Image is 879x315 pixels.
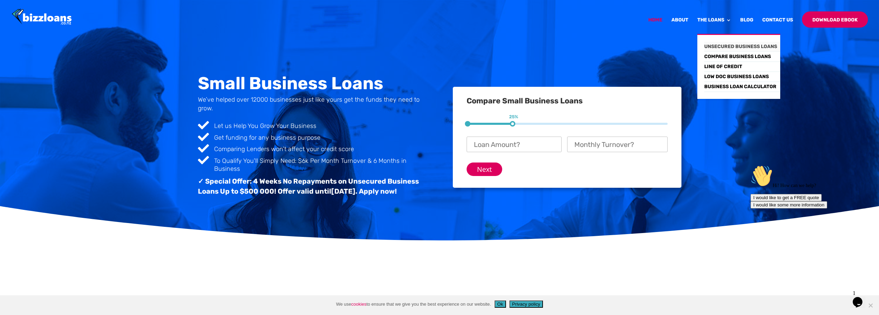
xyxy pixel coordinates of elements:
[198,143,209,154] span: 
[3,3,25,25] img: :wave:
[467,137,562,152] input: Loan Amount?
[495,300,506,308] button: Ok
[198,131,209,142] span: 
[198,176,427,200] h3: ✓ Special Offer: 4 Weeks No Repayments on Unsecured Business Loans Up to $500 000! Offer valid un...
[198,75,427,95] h1: Small Business Loans
[704,52,780,62] a: Compare Business Loans
[214,145,354,153] span: Comparing Lenders won’t affect your credit score
[214,157,407,173] span: To Qualify You'll Simply Need: $6k Per Month Turnover & 6 Months in Business
[648,18,662,34] a: Home
[704,62,780,72] a: Line of Credit
[214,134,321,141] span: Get funding for any business purpose
[762,18,793,34] a: Contact Us
[567,137,668,152] input: Monthly Turnover?
[704,42,780,52] a: Unsecured Business Loans
[748,162,872,284] iframe: chat widget
[3,32,74,39] button: I would like to get a FREE quote
[704,72,780,82] a: Low Doc Business Loans
[12,9,72,26] img: Bizzloans New Zealand
[3,39,79,46] button: I would like some more information
[336,301,491,308] span: We use to ensure that we give you the best experience on our website.
[740,18,753,34] a: Blog
[3,3,127,46] div: 👋Hi! How can we help?I would like to get a FREE quoteI would like some more information
[509,300,543,308] button: Privacy policy
[351,302,366,307] a: cookies
[509,114,518,120] span: 25%
[802,11,868,28] a: Download Ebook
[697,18,731,34] a: The Loans
[467,163,502,176] input: Next
[214,122,316,130] span: Let us Help You Grow Your Business
[3,21,68,26] span: Hi! How can we help?
[467,97,668,108] h3: Compare Small Business Loans
[198,95,427,116] h4: We’ve helped over 12000 businesses just like yours get the funds they need to grow.
[704,82,780,92] a: Business Loan Calculator
[850,287,872,308] iframe: chat widget
[331,187,355,195] span: [DATE]
[198,155,209,166] span: 
[198,120,209,131] span: 
[671,18,688,34] a: About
